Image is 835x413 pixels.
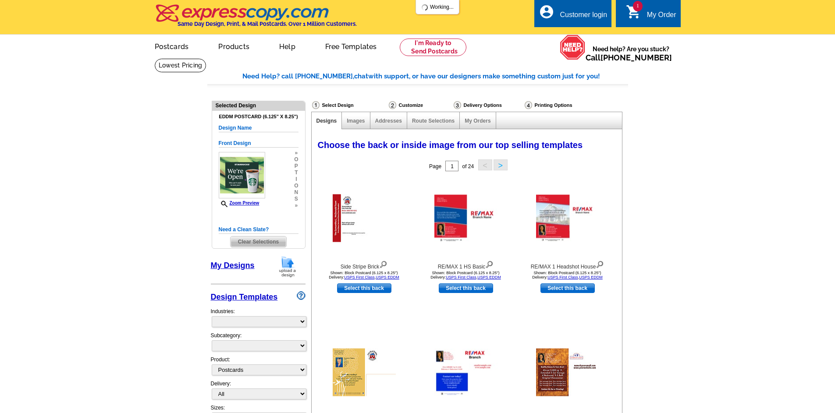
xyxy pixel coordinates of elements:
span: of 24 [462,163,474,169]
a: USPS EDDM [579,275,603,279]
div: Select Design [311,101,388,112]
button: > [494,159,508,170]
div: Customize [388,101,453,109]
span: Page [429,163,441,169]
div: Shown: Block Postcard (6.125 x 8.25") Delivery: , [316,271,412,279]
h5: Design Name [219,124,298,132]
div: Industries: [211,303,306,332]
div: Printing Options [524,101,602,109]
a: Images [347,118,365,124]
div: Delivery Options [453,101,524,112]
a: Zoom Preview [219,201,259,205]
a: Postcards [141,35,203,56]
img: RE/MAX 1 Headshot House [536,195,599,242]
a: Help [265,35,309,56]
a: Designs [316,118,337,124]
a: USPS EDDM [477,275,501,279]
img: view design details [485,259,494,268]
div: Need Help? call [PHONE_NUMBER], with support, or have our designers make something custom just fo... [242,71,628,81]
span: t [294,169,298,176]
div: RE/MAX 1 Headshot House [519,259,616,271]
img: Customize [389,101,396,109]
span: n [294,189,298,196]
img: small-thumb.jpg [219,152,265,198]
span: o [294,156,298,163]
span: » [294,150,298,156]
h4: Same Day Design, Print, & Mail Postcards. Over 1 Million Customers. [178,21,357,27]
span: i [294,176,298,183]
div: RE/MAX 1 HS Basic [418,259,514,271]
a: Same Day Design, Print, & Mail Postcards. Over 1 Million Customers. [155,11,357,27]
img: RE/MAX Sun Glow [434,349,497,396]
div: Customer login [560,11,607,23]
div: My Order [647,11,676,23]
a: Free Templates [311,35,391,56]
a: Products [204,35,263,56]
a: USPS First Class [446,275,476,279]
a: USPS EDDM [376,275,399,279]
img: Printing Options & Summary [525,101,532,109]
span: 1 [633,1,643,11]
span: s [294,196,298,202]
div: Shown: Block Postcard (6.125 x 8.25") Delivery: , [418,271,514,279]
h5: Need a Clean Slate? [219,226,298,234]
img: design-wizard-help-icon.png [297,291,306,300]
i: account_circle [539,4,554,20]
a: Design Templates [211,293,278,301]
span: o [294,183,298,189]
img: loading... [421,4,428,11]
span: Call [586,53,672,62]
img: Gold Plants [333,349,396,396]
img: upload-design [276,255,299,278]
a: use this design [337,283,391,293]
img: Delivery Options [454,101,461,109]
button: < [478,159,492,170]
div: Product: [211,356,306,380]
span: Need help? Are you stuck? [586,45,676,62]
div: Delivery: [211,380,306,404]
a: Route Selections [412,118,455,124]
span: Clear Selections [231,237,286,247]
span: chat [354,72,368,80]
img: view design details [379,259,387,268]
span: » [294,202,298,209]
i: shopping_cart [626,4,642,20]
a: 1 shopping_cart My Order [626,10,676,21]
a: USPS First Class [547,275,578,279]
h5: Front Design [219,139,298,148]
img: Suede [536,349,599,396]
div: Side Stripe Brick [316,259,412,271]
a: use this design [540,283,595,293]
a: use this design [439,283,493,293]
img: view design details [596,259,604,268]
img: help [560,35,586,60]
a: USPS First Class [344,275,375,279]
a: My Designs [211,261,255,270]
div: Subcategory: [211,332,306,356]
a: [PHONE_NUMBER] [600,53,672,62]
span: p [294,163,298,169]
a: Addresses [375,118,402,124]
div: Shown: Block Postcard (6.125 x 8.25") Delivery: , [519,271,616,279]
h4: EDDM Postcard (6.125" x 8.25") [219,114,298,120]
img: Side Stripe Brick [333,194,396,242]
img: RE/MAX 1 HS Basic [434,195,497,242]
span: Choose the back or inside image from our top selling templates [318,140,583,150]
div: Selected Design [212,101,305,109]
a: My Orders [465,118,490,124]
img: Select Design [312,101,320,109]
a: account_circle Customer login [539,10,607,21]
